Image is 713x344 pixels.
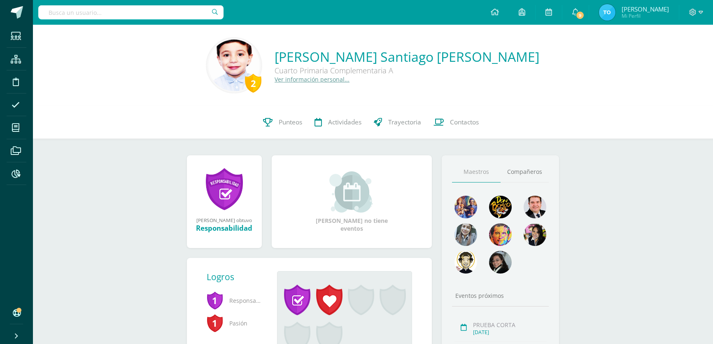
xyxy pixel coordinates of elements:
a: Ver información personal... [275,75,350,83]
a: [PERSON_NAME] Santiago [PERSON_NAME] [275,48,539,66]
img: ddcb7e3f3dd5693f9a3e043a79a89297.png [524,223,546,246]
span: Contactos [450,118,479,126]
img: 76a3483454ffa6e9dcaa95aff092e504.png [599,4,615,21]
img: 88256b496371d55dc06d1c3f8a5004f4.png [454,196,477,218]
div: Cuarto Primaria Complementaria A [275,66,522,75]
div: Responsabilidad [195,223,254,233]
div: Logros [207,271,271,283]
span: Mi Perfil [622,12,669,19]
div: 2 [245,74,261,93]
div: [DATE] [473,329,547,336]
div: Eventos próximos [452,292,549,300]
a: Maestros [452,161,501,183]
a: Actividades [308,106,368,139]
a: Compañeros [501,161,549,183]
a: Trayectoria [368,106,427,139]
img: 2f956a6dd2c7db1a1667ddb66e3307b6.png [489,223,512,246]
img: 29fc2a48271e3f3676cb2cb292ff2552.png [489,196,512,218]
span: Trayectoria [388,118,421,126]
span: Pasión [207,312,264,335]
img: 79570d67cb4e5015f1d97fde0ec62c05.png [524,196,546,218]
img: event_small.png [329,171,374,213]
img: 6377130e5e35d8d0020f001f75faf696.png [489,251,512,274]
span: 1 [207,314,223,332]
div: [PERSON_NAME] no tiene eventos [310,171,393,232]
span: 1 [207,291,223,310]
span: Responsabilidad [207,289,264,312]
a: Contactos [427,106,485,139]
img: 45bd7986b8947ad7e5894cbc9b781108.png [454,223,477,246]
span: Actividades [328,118,361,126]
div: PRUEBA CORTA [473,321,547,329]
a: Punteos [257,106,308,139]
span: Punteos [279,118,302,126]
img: 6dd7792c7e46e34e896b3f92f39c73ee.png [454,251,477,274]
input: Busca un usuario... [38,5,224,19]
span: [PERSON_NAME] [622,5,669,13]
div: [PERSON_NAME] obtuvo [195,217,254,223]
img: 6f0431c77b2a2154f663d8a2a1751dd6.png [208,40,260,91]
span: 9 [576,11,585,20]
